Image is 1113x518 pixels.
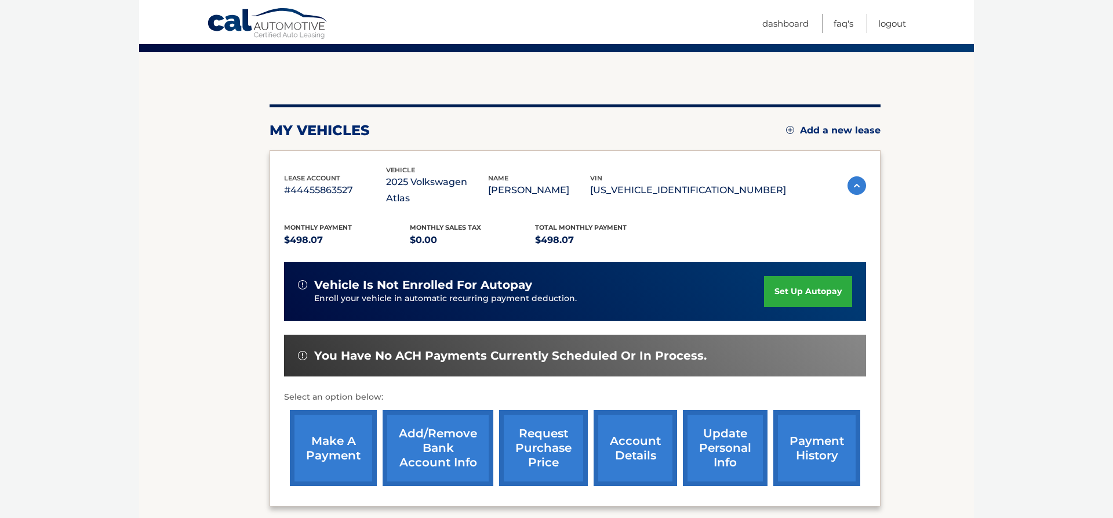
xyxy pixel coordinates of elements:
[386,166,415,174] span: vehicle
[314,349,707,363] span: You have no ACH payments currently scheduled or in process.
[590,182,786,198] p: [US_VEHICLE_IDENTIFICATION_NUMBER]
[284,232,410,248] p: $498.07
[762,14,809,33] a: Dashboard
[764,276,852,307] a: set up autopay
[284,174,340,182] span: lease account
[786,126,794,134] img: add.svg
[834,14,853,33] a: FAQ's
[488,182,590,198] p: [PERSON_NAME]
[499,410,588,486] a: request purchase price
[298,351,307,360] img: alert-white.svg
[683,410,768,486] a: update personal info
[535,232,661,248] p: $498.07
[410,232,536,248] p: $0.00
[207,8,329,41] a: Cal Automotive
[773,410,860,486] a: payment history
[290,410,377,486] a: make a payment
[314,292,764,305] p: Enroll your vehicle in automatic recurring payment deduction.
[284,223,352,231] span: Monthly Payment
[594,410,677,486] a: account details
[786,125,881,136] a: Add a new lease
[314,278,532,292] span: vehicle is not enrolled for autopay
[590,174,602,182] span: vin
[848,176,866,195] img: accordion-active.svg
[488,174,508,182] span: name
[284,390,866,404] p: Select an option below:
[270,122,370,139] h2: my vehicles
[878,14,906,33] a: Logout
[383,410,493,486] a: Add/Remove bank account info
[298,280,307,289] img: alert-white.svg
[284,182,386,198] p: #44455863527
[386,174,488,207] p: 2025 Volkswagen Atlas
[410,223,481,231] span: Monthly sales Tax
[535,223,627,231] span: Total Monthly Payment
